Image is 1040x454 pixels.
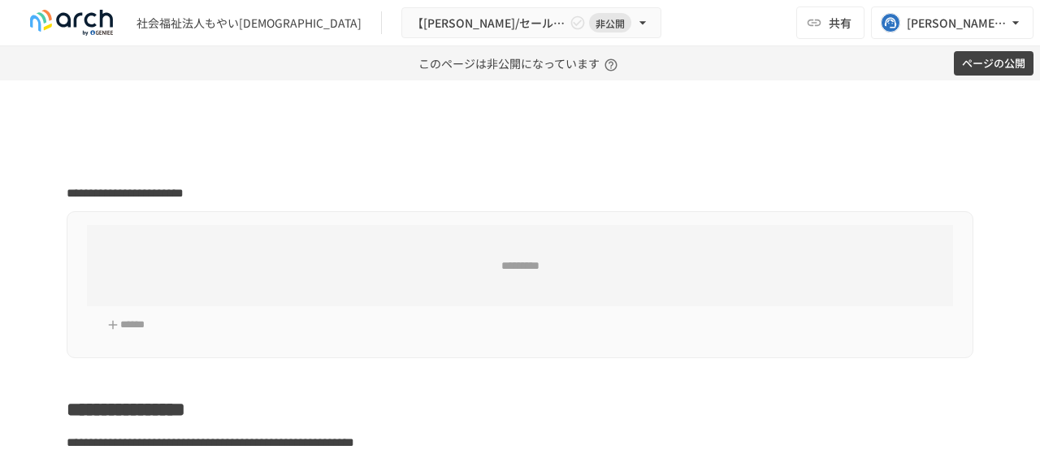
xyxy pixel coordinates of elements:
[907,13,1007,33] div: [PERSON_NAME][EMAIL_ADDRESS][DOMAIN_NAME]
[136,15,362,32] div: 社会福祉法人もやい[DEMOGRAPHIC_DATA]
[796,6,864,39] button: 共有
[589,15,631,32] span: 非公開
[19,10,123,36] img: logo-default@2x-9cf2c760.svg
[418,46,622,80] p: このページは非公開になっています
[871,6,1033,39] button: [PERSON_NAME][EMAIL_ADDRESS][DOMAIN_NAME]
[401,7,661,39] button: 【[PERSON_NAME]/セールス担当】社会福祉法人もやい[DEMOGRAPHIC_DATA]_初期設定サポート非公開
[412,13,566,33] span: 【[PERSON_NAME]/セールス担当】社会福祉法人もやい[DEMOGRAPHIC_DATA]_初期設定サポート
[954,51,1033,76] button: ページの公開
[829,14,851,32] span: 共有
